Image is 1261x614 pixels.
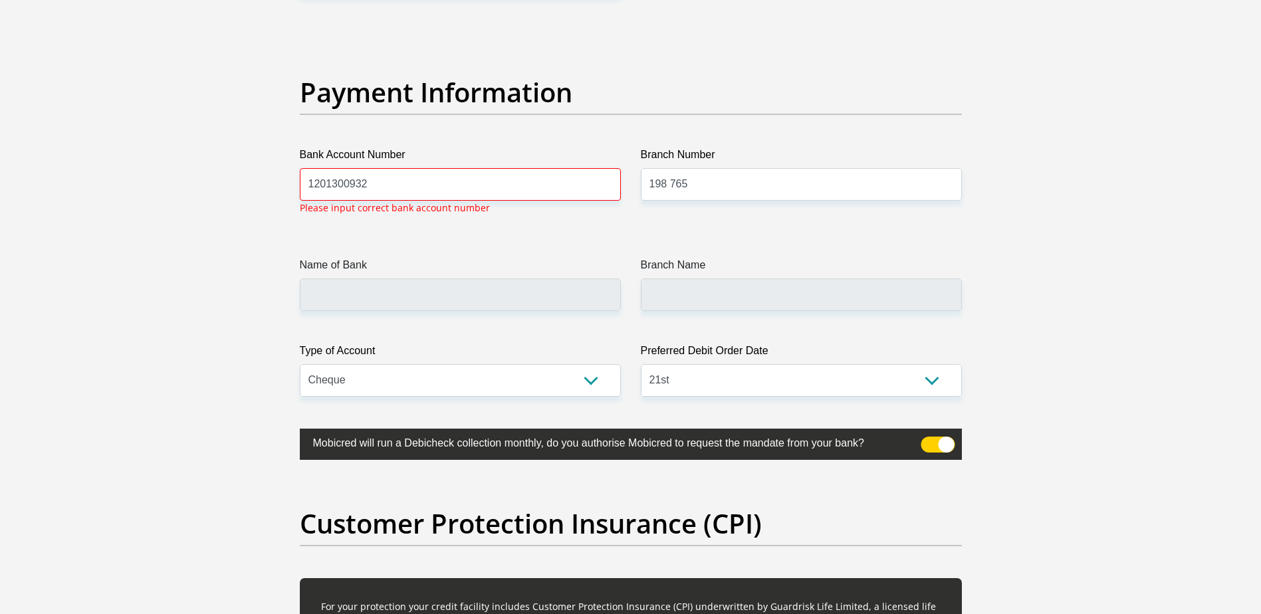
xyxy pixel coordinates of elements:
[300,343,621,364] label: Type of Account
[641,168,962,201] input: Branch Number
[300,201,490,215] p: Please input correct bank account number
[641,147,962,168] label: Branch Number
[300,147,621,168] label: Bank Account Number
[300,257,621,278] label: Name of Bank
[641,343,962,364] label: Preferred Debit Order Date
[300,76,962,108] h2: Payment Information
[641,257,962,278] label: Branch Name
[300,508,962,540] h2: Customer Protection Insurance (CPI)
[300,278,621,311] input: Name of Bank
[300,168,621,201] input: Bank Account Number
[300,429,895,455] label: Mobicred will run a Debicheck collection monthly, do you authorise Mobicred to request the mandat...
[641,278,962,311] input: Branch Name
